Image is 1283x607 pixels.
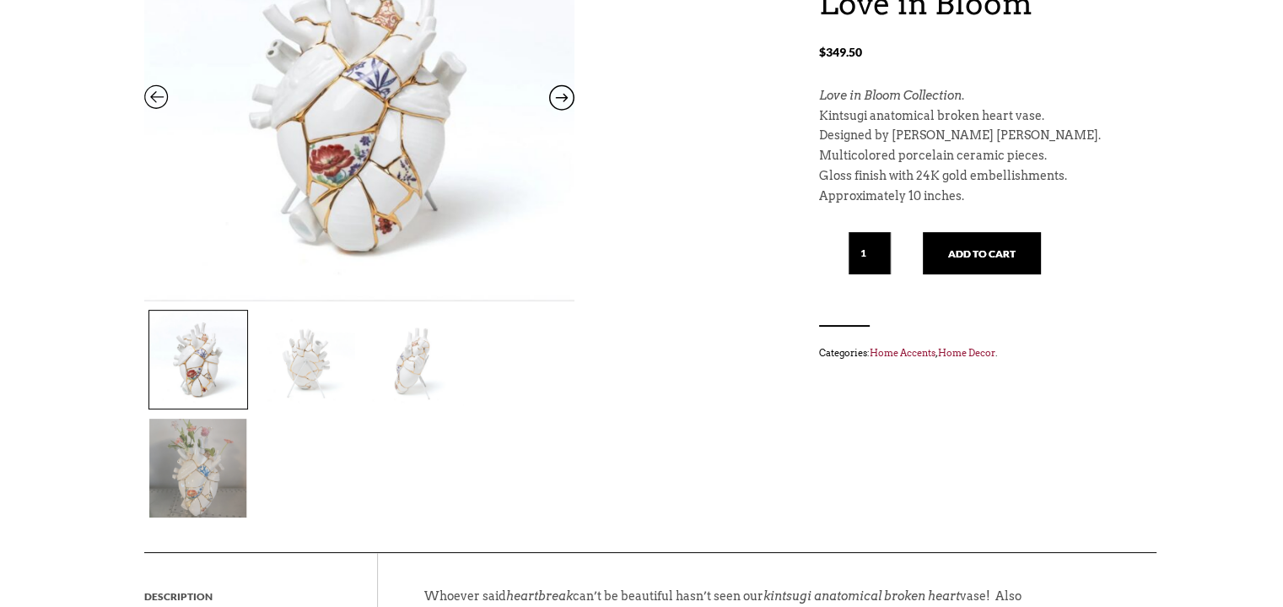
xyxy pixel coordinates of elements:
[819,45,862,59] bdi: 349.50
[506,589,573,603] em: heartbreak
[819,344,1140,362] span: Categories: , .
[763,589,960,603] em: kintsugi anatomical broken heart
[819,146,1140,166] p: Multicolored porcelain ceramic pieces.
[819,166,1140,187] p: Gloss finish with 24K gold embellishments.
[819,45,826,59] span: $
[819,187,1140,207] p: Approximately 10 inches.
[938,347,995,359] a: Home Decor
[923,232,1041,274] button: Add to cart
[819,86,1140,106] p: .
[819,89,962,102] em: Love in Bloom Collection
[819,106,1140,127] p: Kintsugi anatomical broken heart vase.
[870,347,935,359] a: Home Accents
[819,126,1140,146] p: Designed by [PERSON_NAME] [PERSON_NAME].
[849,232,891,274] input: Qty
